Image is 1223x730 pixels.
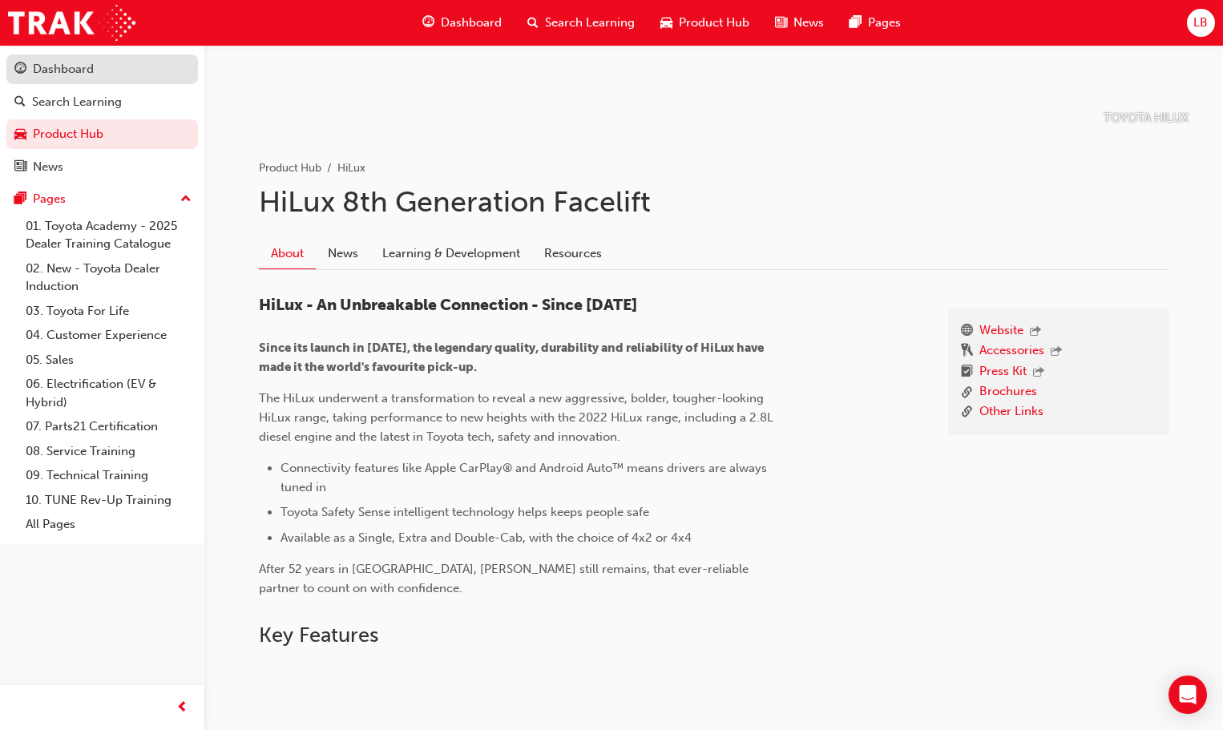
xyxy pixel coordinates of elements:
a: 07. Parts21 Certification [19,414,198,439]
span: keys-icon [961,341,973,362]
a: Website [979,321,1023,342]
a: pages-iconPages [837,6,914,39]
span: guage-icon [14,63,26,77]
span: outbound-icon [1030,325,1041,339]
div: Pages [33,190,66,208]
span: car-icon [660,13,672,33]
h1: HiLux 8th Generation Facelift [259,184,1169,220]
span: search-icon [14,95,26,110]
a: Accessories [979,341,1044,362]
span: news-icon [775,13,787,33]
h2: Key Features [259,623,1169,648]
span: Dashboard [441,14,502,32]
a: car-iconProduct Hub [648,6,762,39]
a: News [6,152,198,182]
a: News [316,238,370,268]
span: After 52 years in [GEOGRAPHIC_DATA], [PERSON_NAME] still remains, that ever-reliable partner to c... [259,562,752,595]
a: Product Hub [6,119,198,149]
li: HiLux [337,159,365,178]
a: About [259,238,316,269]
div: Search Learning [32,93,122,111]
span: Toyota Safety Sense intelligent technology helps keeps people safe [281,505,649,519]
span: guage-icon [422,13,434,33]
a: Search Learning [6,87,198,117]
a: 02. New - Toyota Dealer Induction [19,256,198,299]
span: news-icon [14,160,26,175]
a: guage-iconDashboard [410,6,515,39]
span: up-icon [180,189,192,210]
button: DashboardSearch LearningProduct HubNews [6,51,198,184]
span: Available as a Single, Extra and Double-Cab, with the choice of 4x2 or 4x4 [281,530,692,545]
div: Dashboard [33,60,94,79]
a: Resources [532,238,614,268]
span: car-icon [14,127,26,142]
span: outbound-icon [1051,345,1062,359]
span: booktick-icon [961,362,973,383]
span: Pages [868,14,901,32]
span: LB [1193,14,1208,32]
span: link-icon [961,402,973,422]
span: The HiLux underwent a transformation to reveal a new aggressive, bolder, tougher-looking HiLux ra... [259,391,777,444]
div: News [33,158,63,176]
a: 08. Service Training [19,439,198,464]
a: 05. Sales [19,348,198,373]
a: 10. TUNE Rev-Up Training [19,488,198,513]
button: Pages [6,184,198,214]
a: Learning & Development [370,238,532,268]
a: 03. Toyota For Life [19,299,198,324]
a: Press Kit [979,362,1027,383]
a: search-iconSearch Learning [515,6,648,39]
p: TOYOTA HILUX [1104,109,1189,127]
a: Product Hub [259,161,321,175]
span: prev-icon [176,698,188,718]
a: news-iconNews [762,6,837,39]
span: pages-icon [14,192,26,207]
span: News [793,14,824,32]
span: www-icon [961,321,973,342]
span: Search Learning [545,14,635,32]
a: Brochures [979,382,1037,402]
a: 06. Electrification (EV & Hybrid) [19,372,198,414]
a: Other Links [979,402,1043,422]
a: 01. Toyota Academy - 2025 Dealer Training Catalogue [19,214,198,256]
a: 09. Technical Training [19,463,198,488]
a: All Pages [19,512,198,537]
img: Trak [8,5,135,41]
span: search-icon [527,13,539,33]
span: HiLux - An Unbreakable Connection - Since [DATE] [259,296,637,314]
button: LB [1187,9,1215,37]
a: Dashboard [6,54,198,84]
span: Since its launch in [DATE], the legendary quality, durability and reliability of HiLux have made ... [259,341,766,374]
span: outbound-icon [1033,366,1044,380]
span: link-icon [961,382,973,402]
span: Connectivity features like Apple CarPlay® and Android Auto™ means drivers are always tuned in [281,461,770,494]
span: Product Hub [679,14,749,32]
div: Open Intercom Messenger [1169,676,1207,714]
a: 04. Customer Experience [19,323,198,348]
span: pages-icon [850,13,862,33]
